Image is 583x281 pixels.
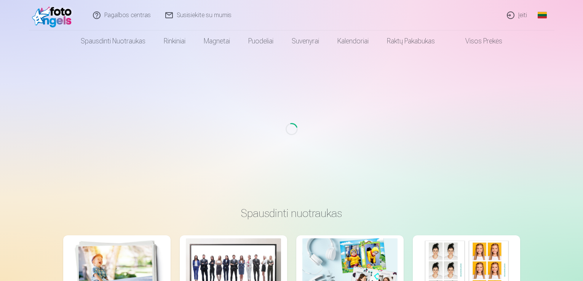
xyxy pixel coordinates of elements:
a: Suvenyrai [283,30,328,52]
h3: Spausdinti nuotraukas [69,206,514,220]
a: Kalendoriai [328,30,378,52]
a: Rinkiniai [155,30,195,52]
a: Magnetai [195,30,239,52]
a: Spausdinti nuotraukas [72,30,155,52]
a: Visos prekės [444,30,511,52]
a: Raktų pakabukas [378,30,444,52]
img: /fa2 [32,3,76,27]
a: Puodeliai [239,30,283,52]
